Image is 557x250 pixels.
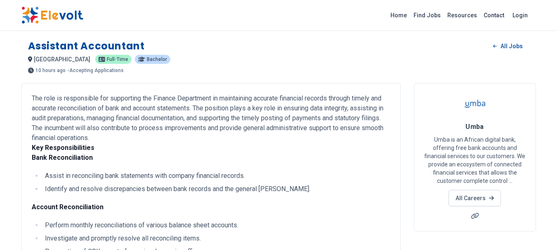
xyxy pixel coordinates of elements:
[508,7,533,23] a: Login
[410,9,444,22] a: Find Jobs
[42,184,390,194] li: Identify and resolve discrepancies between bank records and the general [PERSON_NAME].
[516,210,557,250] iframe: Chat Widget
[32,203,103,211] strong: Account Reconciliation
[147,57,167,62] span: Bachelor
[444,9,480,22] a: Resources
[21,7,83,24] img: Elevolt
[387,9,410,22] a: Home
[480,9,508,22] a: Contact
[32,154,93,161] strong: Bank Reconciliation
[67,68,124,73] p: - Accepting Applications
[34,56,90,63] span: [GEOGRAPHIC_DATA]
[42,220,390,230] li: Perform monthly reconciliations of various balance sheet accounts.
[42,234,390,243] li: Investigate and promptly resolve all reconciling items.
[107,57,128,62] span: Full-time
[465,93,485,114] img: Umba
[32,144,94,152] strong: Key Responsibilities
[28,40,145,53] h1: Assistant Accountant
[424,136,526,185] p: Umba is an African digital bank, offering free bank accounts and financial services to our custom...
[42,171,390,181] li: Assist in reconciling bank statements with company financial records.
[32,93,390,163] p: The role is responsible for supporting the Finance Department in maintaining accurate financial r...
[35,68,66,73] span: 10 hours ago
[449,190,501,206] a: All Careers
[486,40,529,52] a: All Jobs
[465,123,484,131] span: Umba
